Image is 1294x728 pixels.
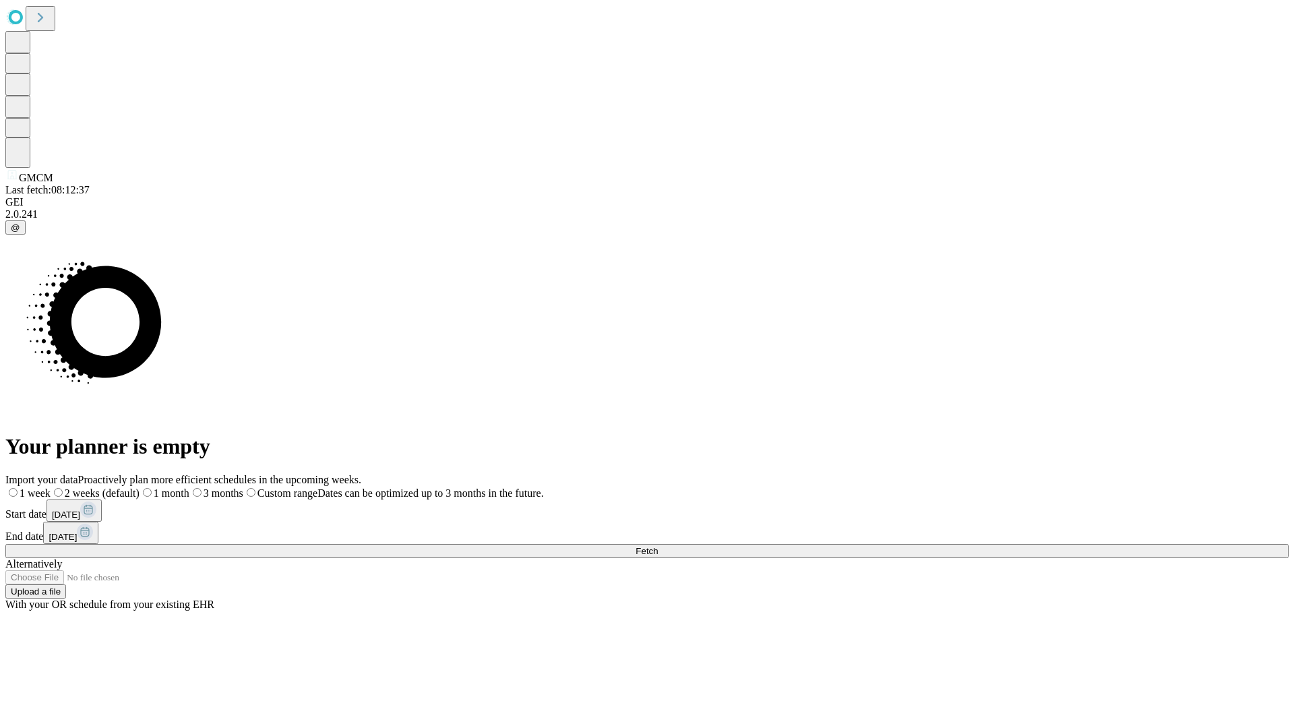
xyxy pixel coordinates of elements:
[193,488,202,497] input: 3 months
[11,222,20,233] span: @
[65,487,140,499] span: 2 weeks (default)
[317,487,543,499] span: Dates can be optimized up to 3 months in the future.
[19,172,53,183] span: GMCM
[143,488,152,497] input: 1 month
[54,488,63,497] input: 2 weeks (default)
[49,532,77,542] span: [DATE]
[78,474,361,485] span: Proactively plan more efficient schedules in the upcoming weeks.
[5,499,1289,522] div: Start date
[5,558,62,570] span: Alternatively
[43,522,98,544] button: [DATE]
[5,599,214,610] span: With your OR schedule from your existing EHR
[247,488,255,497] input: Custom rangeDates can be optimized up to 3 months in the future.
[154,487,189,499] span: 1 month
[47,499,102,522] button: [DATE]
[5,522,1289,544] div: End date
[5,474,78,485] span: Import your data
[257,487,317,499] span: Custom range
[20,487,51,499] span: 1 week
[5,434,1289,459] h1: Your planner is empty
[5,208,1289,220] div: 2.0.241
[5,196,1289,208] div: GEI
[5,584,66,599] button: Upload a file
[5,220,26,235] button: @
[52,510,80,520] span: [DATE]
[204,487,243,499] span: 3 months
[636,546,658,556] span: Fetch
[5,544,1289,558] button: Fetch
[5,184,90,195] span: Last fetch: 08:12:37
[9,488,18,497] input: 1 week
